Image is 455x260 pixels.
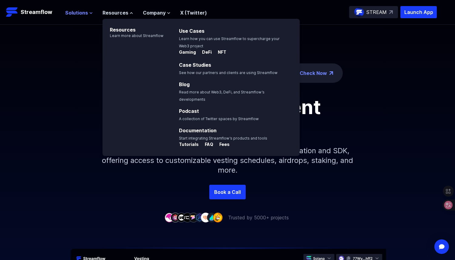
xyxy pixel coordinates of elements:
[103,33,163,38] p: Learn more about Streamflow
[21,8,52,16] p: Streamflow
[300,69,327,77] a: Check Now
[179,136,267,140] span: Start integrating Streamflow’s products and tools
[143,9,166,16] span: Company
[209,185,246,199] a: Book a Call
[195,213,204,222] img: company-6
[389,10,393,14] img: top-right-arrow.svg
[200,142,214,148] a: FAQ
[201,213,211,222] img: company-7
[207,213,217,222] img: company-8
[197,49,212,55] p: DeFi
[103,19,163,33] p: Resources
[213,49,226,55] p: NFT
[65,9,88,16] span: Solutions
[179,141,199,147] p: Tutorials
[179,28,204,34] a: Use Cases
[170,213,180,222] img: company-2
[183,213,192,222] img: company-4
[228,214,289,221] p: Trusted by 5000+ projects
[97,136,358,185] p: Simplify your token distribution with Streamflow's Application and SDK, offering access to custom...
[65,9,93,16] button: Solutions
[197,50,213,56] a: DeFi
[177,213,186,222] img: company-3
[213,213,223,222] img: company-9
[179,127,217,133] a: Documentation
[179,36,280,48] span: Learn how you can use Streamflow to supercharge your Web3 project
[179,81,190,87] a: Blog
[179,90,265,102] span: Read more about Web3, DeFi, and Streamflow’s developments
[200,141,213,147] p: FAQ
[103,9,133,16] button: Resources
[91,97,364,136] h1: Token management infrastructure
[6,6,18,18] img: Streamflow Logo
[164,213,174,222] img: company-1
[143,9,170,16] button: Company
[349,6,398,18] a: STREAM
[179,62,211,68] a: Case Studies
[179,50,197,56] a: Gaming
[214,142,230,148] a: Fees
[179,70,278,75] span: See how our partners and clients are using Streamflow
[213,50,226,56] a: NFT
[179,116,259,121] span: A collection of Twitter spaces by Streamflow
[366,8,387,16] p: STREAM
[189,213,198,222] img: company-5
[6,6,59,18] a: Streamflow
[103,9,128,16] span: Resources
[354,7,364,17] img: streamflow-logo-circle.png
[329,71,333,75] img: top-right-arrow.png
[214,141,230,147] p: Fees
[179,49,196,55] p: Gaming
[400,6,437,18] button: Launch App
[179,142,200,148] a: Tutorials
[179,108,199,114] a: Podcast
[434,239,449,254] div: Open Intercom Messenger
[180,10,207,16] a: X (Twitter)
